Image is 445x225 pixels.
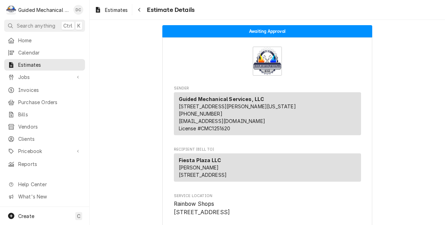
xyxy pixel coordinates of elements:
div: Guided Mechanical Services, LLC [18,6,70,14]
a: Reports [4,158,85,170]
span: Create [18,213,34,219]
span: Pricebook [18,147,71,155]
span: Estimates [105,6,128,14]
button: Navigate back [134,4,145,15]
div: Sender [174,92,361,135]
button: Search anythingCtrlK [4,20,85,32]
span: Service Location [174,200,361,216]
a: Go to Help Center [4,179,85,190]
span: Service Location [174,193,361,199]
span: Bills [18,111,82,118]
a: Go to What's New [4,191,85,202]
span: Reports [18,160,82,168]
div: DC [73,5,83,15]
div: G [6,5,16,15]
div: Status [162,25,372,37]
a: Estimates [4,59,85,71]
div: Guided Mechanical Services, LLC's Avatar [6,5,16,15]
a: Purchase Orders [4,96,85,108]
span: Purchase Orders [18,99,82,106]
img: Logo [253,46,282,76]
span: Jobs [18,73,71,81]
span: Awaiting Approval [249,29,285,34]
span: Invoices [18,86,82,94]
a: Calendar [4,47,85,58]
strong: Fiesta Plaza LLC [179,157,221,163]
span: What's New [18,193,81,200]
a: [EMAIL_ADDRESS][DOMAIN_NAME] [179,118,265,124]
span: Sender [174,86,361,91]
a: Home [4,35,85,46]
span: Estimates [18,61,82,68]
span: Search anything [17,22,55,29]
div: Recipient (Bill To) [174,153,361,182]
a: [PHONE_NUMBER] [179,111,222,117]
span: C [77,212,80,220]
a: Go to Pricebook [4,145,85,157]
a: Clients [4,133,85,145]
span: Estimate Details [145,5,195,15]
span: Recipient (Bill To) [174,147,361,152]
div: Service Location [174,193,361,217]
a: Estimates [92,4,130,16]
span: [STREET_ADDRESS][PERSON_NAME][US_STATE] [179,103,296,109]
span: Vendors [18,123,82,130]
div: Sender [174,92,361,138]
div: Daniel Cornell's Avatar [73,5,83,15]
a: Vendors [4,121,85,132]
span: Help Center [18,181,81,188]
span: License # CMC1251620 [179,125,231,131]
span: K [77,22,80,29]
span: Home [18,37,82,44]
span: [PERSON_NAME] [STREET_ADDRESS] [179,165,227,178]
span: Calendar [18,49,82,56]
div: Estimate Sender [174,86,361,138]
strong: Guided Mechanical Services, LLC [179,96,264,102]
span: Ctrl [63,22,72,29]
a: Invoices [4,84,85,96]
span: Rainbow Shops [STREET_ADDRESS] [174,201,230,216]
a: Go to Jobs [4,71,85,83]
div: Recipient (Bill To) [174,153,361,184]
span: Clients [18,135,82,143]
div: Estimate Recipient [174,147,361,185]
a: Bills [4,109,85,120]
